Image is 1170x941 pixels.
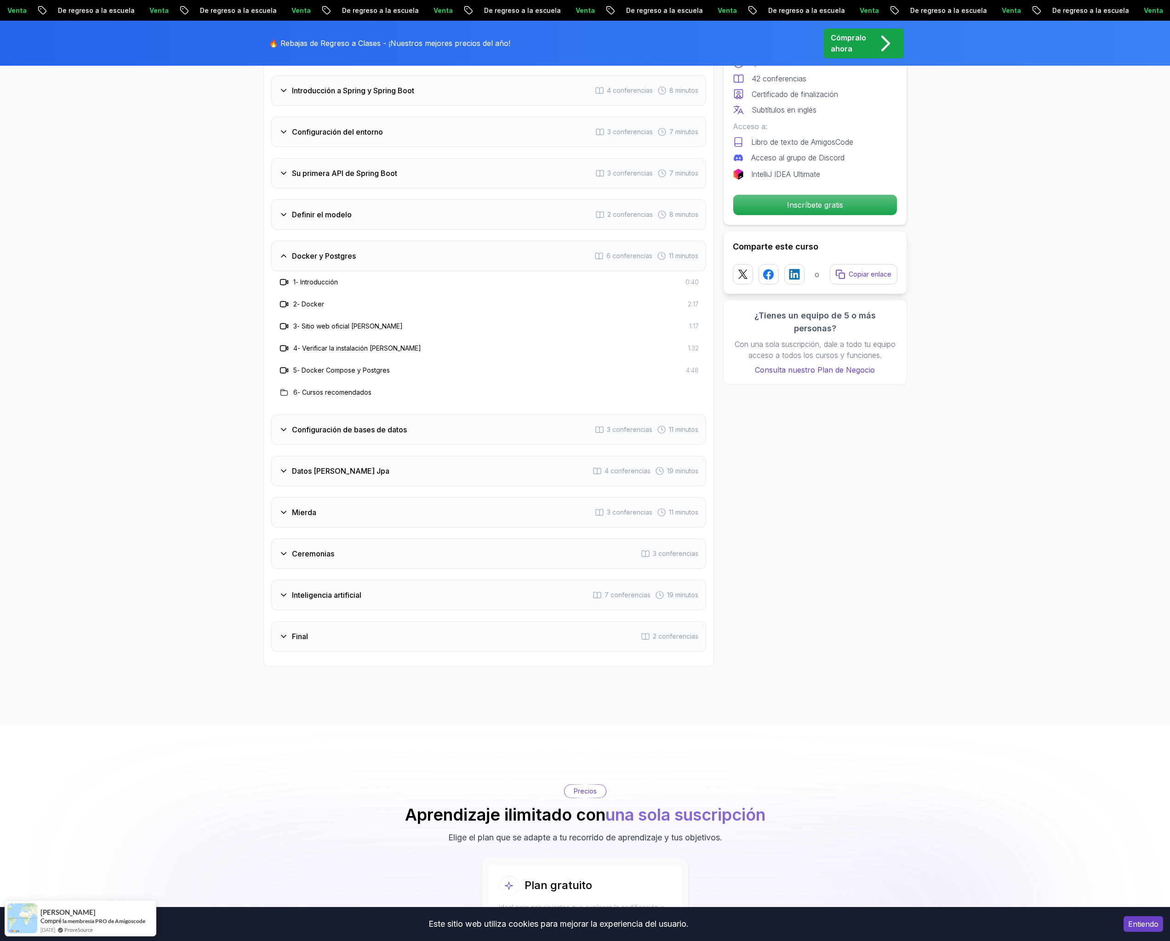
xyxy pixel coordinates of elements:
font: Venta [324,6,343,14]
font: 4:48 [686,366,699,374]
font: 1:17 [689,322,699,330]
font: - [297,344,300,352]
font: Mierda [292,508,316,517]
font: 4 [293,344,297,352]
button: Mierda3 conferencias 11 minutos [271,497,706,527]
font: [PERSON_NAME] [40,908,96,916]
button: Copiar enlace [830,264,897,284]
font: Precios [574,787,597,795]
font: 4 [605,467,609,475]
font: 19 minutos [667,467,698,475]
font: Configuración de bases de datos [292,425,407,434]
font: conferencias [611,591,651,599]
font: 3 [607,128,611,136]
font: Cursos recomendados [302,388,371,396]
button: Inteligencia artificial7 conferencias 19 minutos [271,580,706,610]
font: Copiar enlace [849,270,891,278]
font: la membresía PRO de Amigoscode [63,918,145,924]
font: Introducción a Spring y Spring Boot [292,86,414,95]
button: Configuración de bases de datos3 conferencias 11 minutos [271,414,706,445]
font: Ceremonias [292,549,334,558]
font: 2 [653,632,656,640]
font: De regreso a la escuela [1085,6,1162,14]
font: una sola suscripción [605,805,765,825]
font: 4 [607,86,611,94]
font: De regreso a la escuela [375,6,451,14]
font: 5 [293,366,297,374]
font: Venta [608,6,628,14]
font: 2 [607,210,611,218]
font: Consulta nuestro Plan de Negocio [755,365,875,374]
font: - [296,278,298,286]
font: Ideal para principiantes que exploran la codificación y aprenden los conceptos básicos de forma g... [499,903,664,920]
font: De regreso a la escuela [943,6,1020,14]
button: Definir el modelo2 conferencias 8 minutos [271,199,706,230]
font: Final [292,632,308,641]
font: - [297,388,300,396]
font: Venta [40,6,59,14]
font: 8 minutos [669,86,698,94]
font: - [297,366,300,374]
font: De regreso a la escuela [517,6,594,14]
font: 🔥 Rebajas de Regreso a Clases - ¡Nuestros mejores precios del año! [269,39,510,48]
font: Con una sola suscripción, dale a todo tu equipo acceso a todos los cursos y funciones. [735,340,896,360]
button: Configuración del entorno3 conferencias 7 minutos [271,117,706,147]
font: Docker [302,300,324,308]
button: Introducción a Spring y Spring Boot4 conferencias 8 minutos [271,75,706,106]
button: Su primera API de Spring Boot3 conferencias 7 minutos [271,158,706,188]
font: 3 [607,425,611,433]
font: Venta [182,6,201,14]
button: Inscríbete gratis [733,194,897,215]
font: Sitio web oficial [PERSON_NAME] [302,322,403,330]
font: conferencias [612,508,652,516]
font: Su primera API de Spring Boot [292,169,397,178]
font: conferencias [611,467,651,475]
img: Imagen de notificación de prueba social de Provesource [7,903,37,933]
font: Certificado de finalización [752,90,838,99]
font: 1:32 [688,344,699,352]
font: conferencias [658,632,698,640]
font: conferencias [612,252,652,260]
font: Inteligencia artificial [292,590,361,600]
font: 1 [293,278,296,286]
font: Libro de texto de AmigosCode [751,137,853,147]
font: 2 [293,300,297,308]
font: conferencias [613,169,653,177]
font: 7 minutos [669,128,698,136]
font: 6 [606,252,611,260]
font: Este sitio web utiliza cookies para mejorar la experiencia del usuario. [428,919,689,929]
font: 7 minutos [669,169,698,177]
font: IntelliJ IDEA Ultimate [751,170,820,179]
font: Definir el modelo [292,210,352,219]
font: Docker y Postgres [292,251,356,261]
font: Elige el plan que se adapte a tu recorrido de aprendizaje y tus objetivos. [448,833,722,842]
font: 3 [653,550,656,557]
font: [DATE] [40,927,55,933]
font: Comparte este curso [733,242,818,251]
font: De regreso a la escuela [91,6,167,14]
font: Venta [750,6,770,14]
button: Datos [PERSON_NAME] Jpa4 conferencias 19 minutos [271,456,706,486]
font: Datos [PERSON_NAME] Jpa [292,466,389,476]
font: De regreso a la escuela [233,6,309,14]
font: 8 minutos [669,210,698,218]
font: Venta [1034,6,1054,14]
font: Plan gratuito [525,879,592,892]
font: 7 [605,591,609,599]
font: 19 minutos [667,591,698,599]
font: conferencias [612,425,652,433]
font: Acceso a: [733,122,767,131]
font: Subtítulos en inglés [752,105,816,114]
font: Aprendizaje ilimitado con [405,805,605,825]
button: Aceptar cookies [1124,916,1163,932]
font: Configuración del entorno [292,127,383,136]
font: 3 [293,322,297,330]
font: 3 [607,169,611,177]
a: Consulta nuestro Plan de Negocio [733,364,897,375]
font: - [297,322,300,330]
font: Introducción [300,278,338,286]
font: 6 [293,388,297,396]
font: Cómpralo ahora [831,33,866,53]
font: - [297,300,300,308]
font: 3 [607,508,611,516]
